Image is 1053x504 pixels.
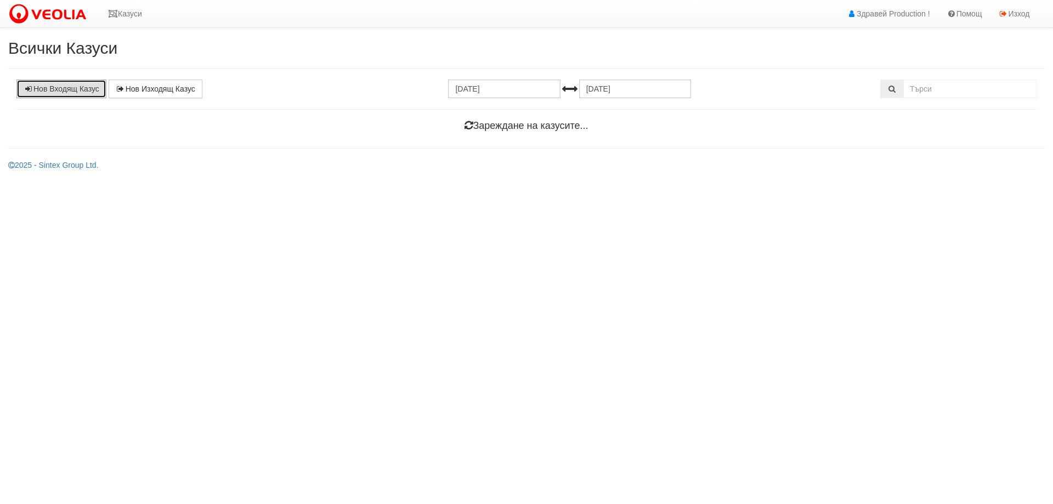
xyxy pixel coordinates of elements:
[109,80,202,98] a: Нов Изходящ Казус
[8,39,1045,57] h2: Всички Казуси
[8,3,92,26] img: VeoliaLogo.png
[8,161,99,169] a: 2025 - Sintex Group Ltd.
[903,80,1037,98] input: Търсене по Идентификатор, Бл/Вх/Ап, Тип, Описание, Моб. Номер, Имейл, Файл, Коментар,
[16,121,1037,132] h4: Зареждане на казусите...
[16,80,106,98] a: Нов Входящ Казус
